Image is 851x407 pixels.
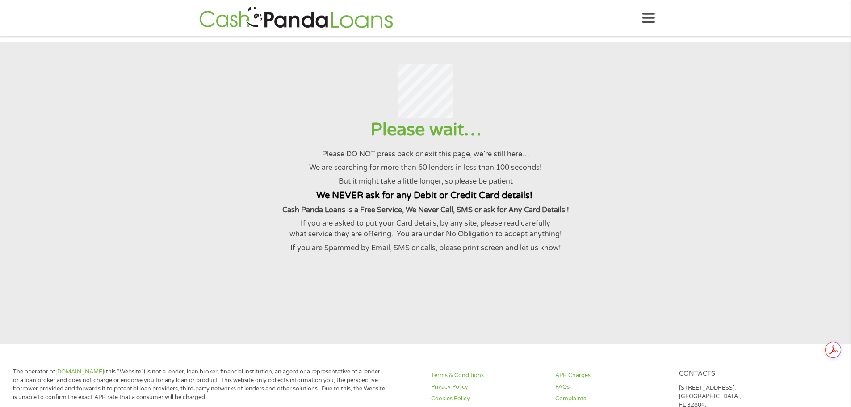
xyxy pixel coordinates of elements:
a: Complaints [555,394,669,403]
a: FAQs [555,383,669,391]
p: If you are Spammed by Email, SMS or calls, please print screen and let us know! [11,243,840,253]
a: Privacy Policy [431,383,545,391]
p: We are searching for more than 60 lenders in less than 100 seconds! [11,162,840,173]
p: Please DO NOT press back or exit this page, we’re still here… [11,149,840,159]
h4: Contacts [679,370,792,378]
p: The operator of (this “Website”) is not a lender, loan broker, financial institution, an agent or... [13,368,386,402]
a: [DOMAIN_NAME] [55,368,104,375]
p: If you are asked to put your Card details, by any site, please read carefully what service they a... [11,218,840,240]
strong: Cash Panda Loans is a Free Service, We Never Call, SMS or ask for Any Card Details ! [282,206,569,214]
img: GetLoanNow Logo [197,5,396,31]
a: Cookies Policy [431,394,545,403]
strong: We NEVER ask for any Debit or Credit Card details! [316,190,532,201]
a: APR Charges [555,371,669,380]
a: Terms & Conditions [431,371,545,380]
h1: Please wait… [11,118,840,141]
p: But it might take a little longer, so please be patient [11,176,840,187]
